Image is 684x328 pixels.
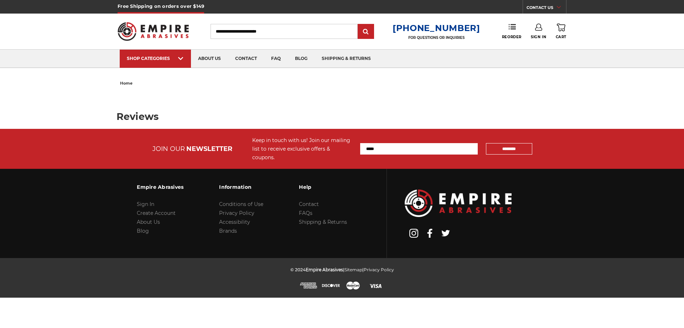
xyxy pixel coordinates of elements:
a: Accessibility [219,219,250,225]
h3: Information [219,180,263,195]
span: home [120,81,133,86]
a: Sign In [137,201,154,207]
h3: Empire Abrasives [137,180,183,195]
a: Privacy Policy [219,210,254,216]
a: Create Account [137,210,176,216]
a: Brands [219,228,237,234]
a: Conditions of Use [219,201,263,207]
a: Sitemap [344,267,362,272]
a: Reorder [502,24,522,39]
h3: Help [299,180,347,195]
span: JOIN OUR [152,145,185,153]
a: Blog [137,228,149,234]
span: Empire Abrasives [306,267,343,272]
a: About Us [137,219,160,225]
h1: Reviews [116,112,568,121]
a: CONTACT US [527,4,566,14]
img: Empire Abrasives Logo Image [405,190,512,217]
span: Sign In [531,35,546,39]
span: NEWSLETTER [186,145,232,153]
a: Shipping & Returns [299,219,347,225]
span: Cart [556,35,566,39]
a: FAQs [299,210,312,216]
div: SHOP CATEGORIES [127,56,184,61]
div: Keep in touch with us! Join our mailing list to receive exclusive offers & coupons. [252,136,353,162]
a: about us [191,50,228,68]
a: Privacy Policy [364,267,394,272]
p: © 2024 | | [290,265,394,274]
a: Cart [556,24,566,39]
a: [PHONE_NUMBER] [393,23,480,33]
a: shipping & returns [315,50,378,68]
a: blog [288,50,315,68]
span: Reorder [502,35,522,39]
a: faq [264,50,288,68]
input: Submit [359,25,373,39]
p: FOR QUESTIONS OR INQUIRIES [393,35,480,40]
a: Contact [299,201,319,207]
a: contact [228,50,264,68]
img: Empire Abrasives [118,17,189,45]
